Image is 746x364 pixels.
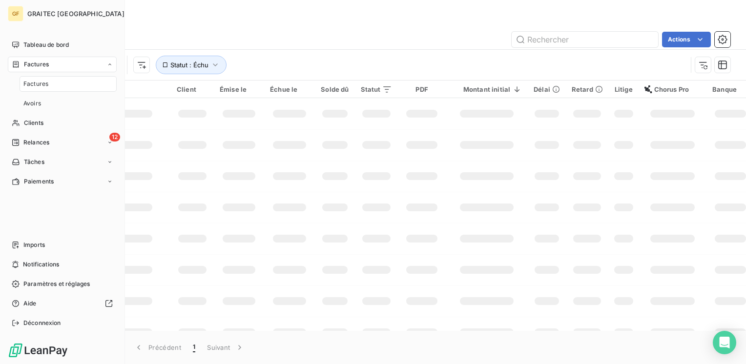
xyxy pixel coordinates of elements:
[23,99,41,108] span: Avoirs
[193,343,195,352] span: 1
[615,85,633,93] div: Litige
[534,85,560,93] div: Délai
[452,85,522,93] div: Montant initial
[23,80,48,88] span: Factures
[270,85,309,93] div: Échue le
[572,85,603,93] div: Retard
[23,260,59,269] span: Notifications
[24,177,54,186] span: Paiements
[156,56,227,74] button: Statut : Échu
[24,119,43,127] span: Clients
[23,280,90,288] span: Paramètres et réglages
[128,337,187,358] button: Précédent
[8,6,23,21] div: GF
[713,331,736,354] div: Open Intercom Messenger
[177,85,208,93] div: Client
[201,337,250,358] button: Suivant
[644,85,701,93] div: Chorus Pro
[187,337,201,358] button: 1
[512,32,658,47] input: Rechercher
[27,10,124,18] span: GRAITEC [GEOGRAPHIC_DATA]
[23,299,37,308] span: Aide
[23,40,69,49] span: Tableau de bord
[23,138,49,147] span: Relances
[361,85,393,93] div: Statut
[109,133,120,142] span: 12
[23,241,45,249] span: Imports
[404,85,439,93] div: PDF
[220,85,258,93] div: Émise le
[24,158,44,166] span: Tâches
[170,61,208,69] span: Statut : Échu
[23,319,61,327] span: Déconnexion
[24,60,49,69] span: Factures
[662,32,711,47] button: Actions
[8,343,68,358] img: Logo LeanPay
[8,296,117,311] a: Aide
[321,85,349,93] div: Solde dû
